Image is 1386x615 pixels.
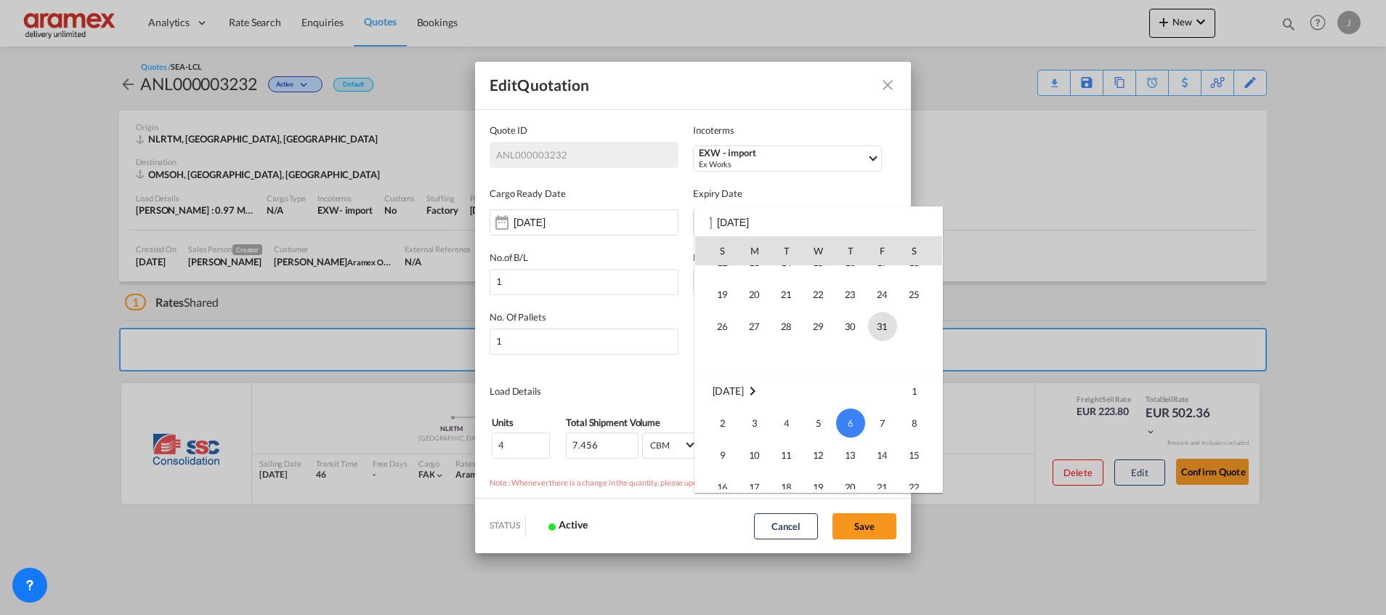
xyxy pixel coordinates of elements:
[836,441,865,470] span: 13
[15,15,391,499] body: Editor, editor6
[695,471,739,503] td: Sunday November 16 2025
[836,473,865,502] span: 20
[803,278,835,310] td: Wednesday October 22 2025
[804,280,833,309] span: 22
[803,236,835,265] th: W
[739,439,771,471] td: Monday November 10 2025
[835,236,867,265] th: T
[804,409,833,438] span: 5
[708,409,737,438] span: 2
[695,439,942,471] tr: Week 3
[772,441,801,470] span: 11
[835,407,867,439] td: Thursday November 6 2025
[695,278,739,310] td: Sunday October 19 2025
[868,280,897,309] span: 24
[771,471,803,503] td: Tuesday November 18 2025
[900,441,929,470] span: 15
[708,441,737,470] span: 9
[899,236,942,265] th: S
[867,439,899,471] td: Friday November 14 2025
[740,409,769,438] span: 3
[695,236,739,265] th: S
[867,407,899,439] td: Friday November 7 2025
[695,310,739,342] td: Sunday October 26 2025
[695,375,942,408] tr: Week 1
[15,64,391,79] p: Subject to demurrage/detention at both sides on the terminal.
[772,280,801,309] span: 21
[740,312,769,341] span: 27
[867,310,899,342] td: Friday October 31 2025
[695,471,942,503] tr: Week 4
[739,236,771,265] th: M
[739,278,771,310] td: Monday October 20 2025
[740,473,769,502] span: 17
[900,280,929,309] span: 25
[771,439,803,471] td: Tuesday November 11 2025
[804,312,833,341] span: 29
[15,39,391,55] p: Subject to space and availability of equipment and trucks.
[771,310,803,342] td: Tuesday October 28 2025
[15,15,391,30] p: Freight & trucking related charges are valid at time of shipment (VATOS).
[740,441,769,470] span: 10
[867,278,899,310] td: Friday October 24 2025
[772,312,801,341] span: 28
[835,471,867,503] td: Thursday November 20 2025
[899,278,942,310] td: Saturday October 25 2025
[835,439,867,471] td: Thursday November 13 2025
[835,310,867,342] td: Thursday October 30 2025
[695,236,942,492] md-calendar: Calendar
[803,439,835,471] td: Wednesday November 12 2025
[695,310,942,342] tr: Week 5
[772,409,801,438] span: 4
[713,385,744,397] span: [DATE]
[867,236,899,265] th: F
[803,310,835,342] td: Wednesday October 29 2025
[836,409,865,438] span: 6
[15,88,391,118] p: When the carrier decides to roll-over the booking / shipment, rates for the new vessel / sailing ...
[739,471,771,503] td: Monday November 17 2025
[899,439,942,471] td: Saturday November 15 2025
[803,407,835,439] td: Wednesday November 5 2025
[803,471,835,503] td: Wednesday November 19 2025
[900,377,929,406] span: 1
[900,473,929,502] span: 22
[868,441,897,470] span: 14
[771,236,803,265] th: T
[695,439,739,471] td: Sunday November 9 2025
[836,312,865,341] span: 30
[695,278,942,310] tr: Week 4
[867,471,899,503] td: Friday November 21 2025
[899,407,942,439] td: Saturday November 8 2025
[695,342,942,375] tr: Week undefined
[836,280,865,309] span: 23
[771,278,803,310] td: Tuesday October 21 2025
[708,473,737,502] span: 16
[868,473,897,502] span: 21
[899,375,942,408] td: Saturday November 1 2025
[695,407,942,439] tr: Week 2
[804,473,833,502] span: 19
[772,473,801,502] span: 18
[835,278,867,310] td: Thursday October 23 2025
[900,409,929,438] span: 8
[695,375,803,408] td: November 2025
[708,312,737,341] span: 26
[868,312,897,341] span: 31
[740,280,769,309] span: 20
[771,407,803,439] td: Tuesday November 4 2025
[708,280,737,309] span: 19
[868,409,897,438] span: 7
[15,128,391,158] p: In case of roll-overs and/or departure delays all charges like storage / demurrage that may occur...
[739,407,771,439] td: Monday November 3 2025
[804,441,833,470] span: 12
[695,407,739,439] td: Sunday November 2 2025
[739,310,771,342] td: Monday October 27 2025
[899,471,942,503] td: Saturday November 22 2025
